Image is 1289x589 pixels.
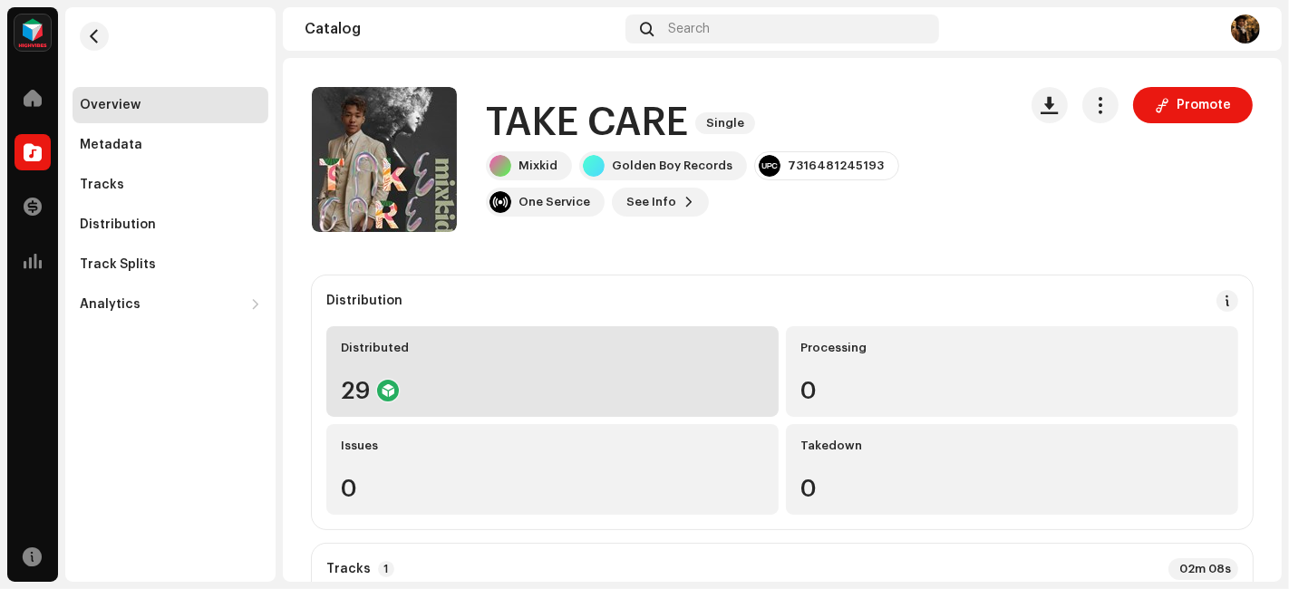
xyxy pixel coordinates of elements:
[80,217,156,232] div: Distribution
[1231,14,1260,43] img: 09e23baf-d59a-4b48-aff0-8b9e13aa486b
[612,159,732,173] div: Golden Boy Records
[326,294,402,308] div: Distribution
[788,159,884,173] div: 7316481245193
[15,14,51,51] img: feab3aad-9b62-475c-8caf-26f15a9573ee
[1133,87,1253,123] button: Promote
[80,257,156,272] div: Track Splits
[73,246,268,283] re-m-nav-item: Track Splits
[378,561,394,577] p-badge: 1
[326,562,371,576] strong: Tracks
[80,138,142,152] div: Metadata
[341,341,764,355] div: Distributed
[486,102,688,144] h1: TAKE CARE
[73,167,268,203] re-m-nav-item: Tracks
[73,127,268,163] re-m-nav-item: Metadata
[73,207,268,243] re-m-nav-item: Distribution
[305,22,618,36] div: Catalog
[519,159,557,173] div: Mixkid
[800,341,1224,355] div: Processing
[1177,87,1231,123] span: Promote
[1168,558,1238,580] div: 02m 08s
[80,178,124,192] div: Tracks
[73,87,268,123] re-m-nav-item: Overview
[800,439,1224,453] div: Takedown
[80,297,141,312] div: Analytics
[73,286,268,323] re-m-nav-dropdown: Analytics
[695,112,755,134] span: Single
[519,195,590,209] div: One Service
[612,188,709,217] button: See Info
[626,184,676,220] span: See Info
[668,22,710,36] span: Search
[341,439,764,453] div: Issues
[80,98,141,112] div: Overview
